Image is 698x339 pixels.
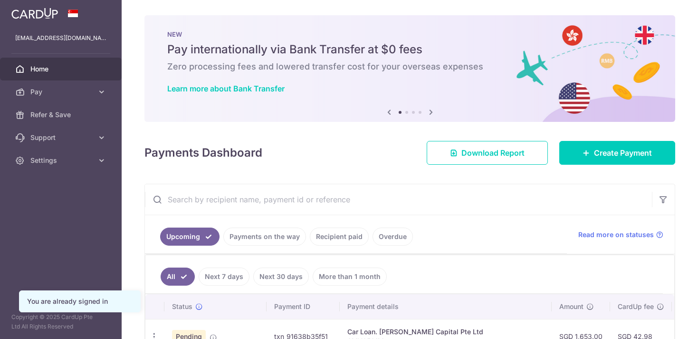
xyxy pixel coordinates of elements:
span: Refer & Save [30,110,93,120]
th: Payment ID [267,294,340,319]
h6: Zero processing fees and lowered transfer cost for your overseas expenses [167,61,652,72]
iframe: Opens a widget where you can find more information [637,310,688,334]
a: All [161,268,195,286]
th: Payment details [340,294,552,319]
span: Pay [30,87,93,97]
a: Read more on statuses [578,230,663,239]
div: You are already signed in [27,297,133,306]
a: Overdue [373,228,413,246]
a: More than 1 month [313,268,387,286]
h4: Payments Dashboard [144,144,262,161]
p: [EMAIL_ADDRESS][DOMAIN_NAME] [15,33,106,43]
span: Read more on statuses [578,230,654,239]
span: Home [30,64,93,74]
p: NEW [167,30,652,38]
img: Bank transfer banner [144,15,675,122]
a: Next 7 days [199,268,249,286]
span: Settings [30,156,93,165]
span: Create Payment [594,147,652,159]
a: Create Payment [559,141,675,165]
input: Search by recipient name, payment id or reference [145,184,652,215]
span: Status [172,302,192,311]
a: Recipient paid [310,228,369,246]
span: Download Report [461,147,525,159]
img: CardUp [11,8,58,19]
a: Learn more about Bank Transfer [167,84,285,93]
a: Download Report [427,141,548,165]
span: Support [30,133,93,142]
div: Car Loan. [PERSON_NAME] Capital Pte Ltd [347,327,544,337]
a: Payments on the way [223,228,306,246]
a: Next 30 days [253,268,309,286]
span: Amount [559,302,583,311]
span: CardUp fee [618,302,654,311]
a: Upcoming [160,228,220,246]
h5: Pay internationally via Bank Transfer at $0 fees [167,42,652,57]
